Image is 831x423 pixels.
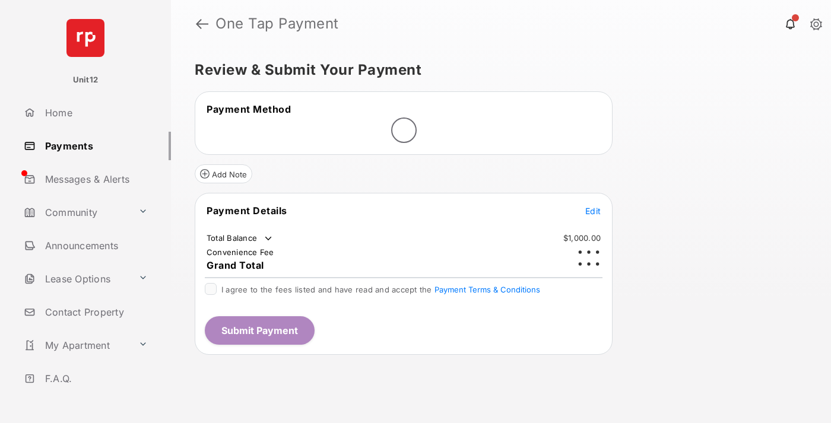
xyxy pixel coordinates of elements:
[195,164,252,183] button: Add Note
[205,316,315,345] button: Submit Payment
[19,364,171,393] a: F.A.Q.
[585,206,601,216] span: Edit
[207,103,291,115] span: Payment Method
[195,63,798,77] h5: Review & Submit Your Payment
[206,233,274,244] td: Total Balance
[66,19,104,57] img: svg+xml;base64,PHN2ZyB4bWxucz0iaHR0cDovL3d3dy53My5vcmcvMjAwMC9zdmciIHdpZHRoPSI2NCIgaGVpZ2h0PSI2NC...
[19,132,171,160] a: Payments
[19,198,134,227] a: Community
[206,247,275,257] td: Convenience Fee
[585,205,601,217] button: Edit
[19,331,134,360] a: My Apartment
[19,231,171,260] a: Announcements
[221,285,540,294] span: I agree to the fees listed and have read and accept the
[563,233,601,243] td: $1,000.00
[19,265,134,293] a: Lease Options
[207,259,264,271] span: Grand Total
[19,165,171,193] a: Messages & Alerts
[434,285,540,294] button: I agree to the fees listed and have read and accept the
[207,205,287,217] span: Payment Details
[215,17,339,31] strong: One Tap Payment
[19,98,171,127] a: Home
[73,74,99,86] p: Unit12
[19,298,171,326] a: Contact Property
